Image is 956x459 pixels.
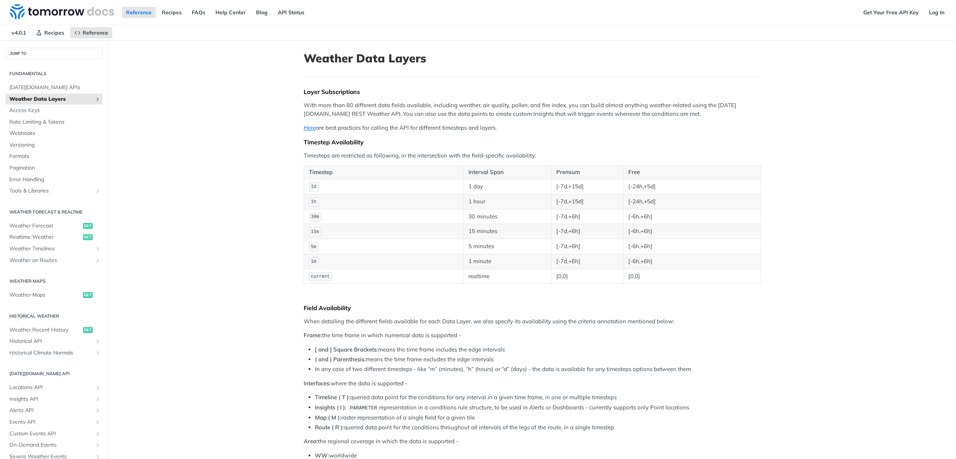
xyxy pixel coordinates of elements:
[304,151,761,160] p: Timesteps are restricted as following, in the intersection with the field-specific availability:
[6,243,102,254] a: Weather TimelinesShow subpages for Weather Timelines
[6,185,102,197] a: Tools & LibrariesShow subpages for Tools & Libraries
[95,396,101,402] button: Show subpages for Insights API
[315,356,366,363] strong: ( and ) Parenthesis:
[464,179,551,194] td: 1 day
[9,349,93,357] span: Historical Climate Normals
[6,117,102,128] a: Rate Limiting & Tokens
[315,423,761,432] li: queried data point for the conditions throughout all intervals of the legs of the route, in a sin...
[304,380,331,387] strong: Interfaces:
[6,278,102,285] h2: Weather Maps
[309,197,319,207] code: 1h
[315,403,761,412] li: representation in a conditions rule structure, to be used in Alerts or Dashboards - currently sup...
[309,242,319,251] code: 5m
[9,187,93,195] span: Tools & Libraries
[95,431,101,437] button: Show subpages for Custom Events API
[32,27,68,38] a: Recipes
[6,439,102,451] a: On-Demand EventsShow subpages for On-Demand Events
[551,254,623,269] td: [-7d,+6h]
[315,365,761,374] li: In any case of two different timesteps - like “m” (minutes), “h” (hours) or “d” (days) - the data...
[309,182,319,192] code: 1d
[464,254,551,269] td: 1 minute
[623,239,760,254] td: [-6h,+6h]
[551,269,623,284] td: [0,0]
[304,138,761,146] div: Timestep Availability
[304,101,761,118] p: With more than 80 different data fields available, including weather, air quality, pollen, and fi...
[6,209,102,215] h2: Weather Forecast & realtime
[6,347,102,359] a: Historical Climate NormalsShow subpages for Historical Climate Normals
[309,212,321,222] code: 30m
[83,29,108,36] span: Reference
[9,130,101,137] span: Webhooks
[551,194,623,209] td: [-7d,+15d]
[6,105,102,116] a: Access Keys
[9,107,101,114] span: Access Keys
[6,128,102,139] a: Webhooks
[551,209,623,224] td: [-7d,+6h]
[551,224,623,239] td: [-7d,+6h]
[551,166,623,179] th: Premium
[623,166,760,179] th: Free
[464,194,551,209] td: 1 hour
[83,234,93,240] span: get
[315,394,350,401] strong: Timeline ( T ):
[95,258,101,264] button: Show subpages for Weather on Routes
[6,382,102,393] a: Locations APIShow subpages for Locations API
[158,7,186,18] a: Recipes
[6,336,102,347] a: Historical APIShow subpages for Historical API
[304,166,464,179] th: Timestep
[304,437,761,446] p: the regional coverage in which the data is supported -
[6,232,102,243] a: Realtime Weatherget
[309,257,319,267] code: 1m
[6,394,102,405] a: Insights APIShow subpages for Insights API
[10,4,114,19] img: Tomorrow.io Weather API Docs
[95,338,101,344] button: Show subpages for Historical API
[315,393,761,402] li: queried data point for the conditions for any interval in a given time frame, in one or multiple ...
[623,224,760,239] td: [-6h,+6h]
[83,327,93,333] span: get
[95,350,101,356] button: Show subpages for Historical Climate Normals
[6,94,102,105] a: Weather Data LayersShow subpages for Weather Data Layers
[304,88,761,95] div: Layer Subscriptions
[6,162,102,174] a: Pagination
[83,292,93,298] span: get
[309,272,332,282] code: current
[95,442,101,448] button: Show subpages for On-Demand Events
[252,7,272,18] a: Blog
[309,227,321,236] code: 15m
[211,7,250,18] a: Help Center
[623,179,760,194] td: [-24h,+5d]
[464,224,551,239] td: 15 minutes
[304,124,316,131] a: Here
[304,438,318,445] strong: Area:
[315,452,329,459] strong: WW:
[6,139,102,151] a: Versioning
[315,424,344,431] strong: Route ( R ):
[9,84,101,91] span: [DATE][DOMAIN_NAME] APIs
[304,52,761,65] h1: Weather Data Layers
[304,124,761,132] p: are best practices for calling the API for different timesteps and layers.
[95,407,101,414] button: Show subpages for Alerts API
[6,405,102,416] a: Alerts APIShow subpages for Alerts API
[623,194,760,209] td: [-24h,+5d]
[464,166,551,179] th: Interval Span
[6,313,102,320] h2: Historical Weather
[83,223,93,229] span: get
[95,419,101,425] button: Show subpages for Events API
[9,164,101,172] span: Pagination
[6,370,102,377] h2: [DATE][DOMAIN_NAME] API
[315,404,346,411] strong: Insights ( I ):
[188,7,209,18] a: FAQs
[9,291,81,299] span: Weather Maps
[315,346,378,353] strong: [ and ] Square Brackets:
[315,355,761,364] li: means the time frame excludes the edge intervals
[304,304,761,312] div: Field Availability
[70,27,112,38] a: Reference
[623,254,760,269] td: [-6h,+6h]
[95,246,101,252] button: Show subpages for Weather Timelines
[95,188,101,194] button: Show subpages for Tools & Libraries
[9,176,101,183] span: Error Handling
[304,332,322,339] strong: Frame:
[6,289,102,301] a: Weather Mapsget
[9,95,93,103] span: Weather Data Layers
[9,326,81,334] span: Weather Recent History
